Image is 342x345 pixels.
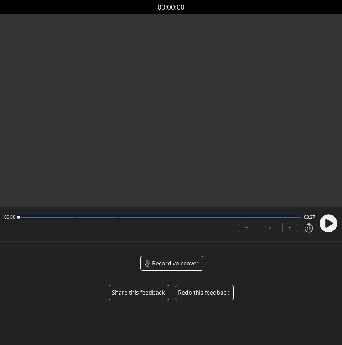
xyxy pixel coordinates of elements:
[283,223,297,232] button: +
[157,2,185,12] a: 00:00:00
[152,259,199,268] span: Record voiceover
[175,285,234,300] a: Redo this feedback
[254,223,283,232] div: 1 ×
[304,214,315,220] span: 03:37
[112,288,165,297] button: Share this feedback
[140,256,203,271] a: Record voiceover
[4,214,15,220] span: 00:00
[239,223,254,232] button: −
